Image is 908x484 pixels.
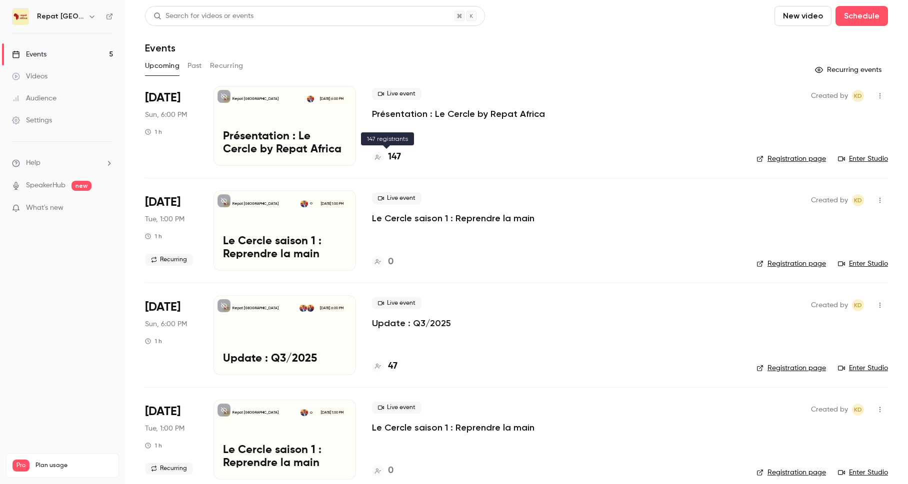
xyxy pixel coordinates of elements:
div: O [307,409,315,417]
span: Tue, 1:00 PM [145,214,184,224]
p: Repat [GEOGRAPHIC_DATA] [232,306,278,311]
button: Upcoming [145,58,179,74]
span: Live event [372,297,421,309]
span: Live event [372,402,421,414]
span: Live event [372,88,421,100]
img: Kara Diaby [300,200,307,207]
span: KD [854,299,862,311]
a: Enter Studio [838,468,888,478]
h1: Events [145,42,175,54]
span: Kara Diaby [852,194,864,206]
h4: 147 [388,150,401,164]
a: Le Cercle saison 1 : Reprendre la main [372,422,534,434]
span: [DATE] [145,299,180,315]
span: KD [854,404,862,416]
a: Le Cercle saison 1 : Reprendre la mainRepat [GEOGRAPHIC_DATA]OKara Diaby[DATE] 1:00 PMLe Cercle s... [213,190,356,270]
a: Update : Q3/2025Repat [GEOGRAPHIC_DATA]Mounir TelkassKara Diaby[DATE] 6:00 PMUpdate : Q3/2025 [213,295,356,375]
a: SpeakerHub [26,180,65,191]
a: 147 [372,150,401,164]
p: Repat [GEOGRAPHIC_DATA] [232,201,278,206]
a: Registration page [756,363,826,373]
span: [DATE] 6:00 PM [316,95,346,102]
a: 0 [372,255,393,269]
a: Registration page [756,468,826,478]
img: Kara Diaby [307,95,314,102]
img: Kara Diaby [299,305,306,312]
span: [DATE] [145,404,180,420]
p: Repat [GEOGRAPHIC_DATA] [232,410,278,415]
div: O [307,200,315,208]
span: Tue, 1:00 PM [145,424,184,434]
a: Enter Studio [838,363,888,373]
span: [DATE] 6:00 PM [316,305,346,312]
a: Enter Studio [838,154,888,164]
div: 1 h [145,128,162,136]
span: [DATE] [145,90,180,106]
span: Kara Diaby [852,90,864,102]
p: Repat [GEOGRAPHIC_DATA] [232,96,278,101]
a: Enter Studio [838,259,888,269]
div: Settings [12,115,52,125]
span: Recurring [145,463,193,475]
a: 0 [372,464,393,478]
a: Présentation : Le Cercle by Repat Africa [372,108,545,120]
iframe: Noticeable Trigger [101,204,113,213]
a: Présentation : Le Cercle by Repat AfricaRepat [GEOGRAPHIC_DATA]Kara Diaby[DATE] 6:00 PMPrésentati... [213,86,356,166]
div: Videos [12,71,47,81]
a: 47 [372,360,397,373]
li: help-dropdown-opener [12,158,113,168]
h6: Repat [GEOGRAPHIC_DATA] [37,11,84,21]
div: Events [12,49,46,59]
div: Sep 28 Sun, 8:00 PM (Europe/Brussels) [145,295,197,375]
button: Recurring events [810,62,888,78]
a: Update : Q3/2025 [372,317,451,329]
p: Le Cercle saison 1 : Reprendre la main [223,235,346,261]
h4: 47 [388,360,397,373]
span: Help [26,158,40,168]
a: Le Cercle saison 1 : Reprendre la mainRepat [GEOGRAPHIC_DATA]OKara Diaby[DATE] 1:00 PMLe Cercle s... [213,400,356,480]
span: [DATE] [145,194,180,210]
span: Kara Diaby [852,299,864,311]
span: Created by [811,90,848,102]
span: Sun, 6:00 PM [145,319,187,329]
button: Past [187,58,202,74]
button: Recurring [210,58,243,74]
span: Pro [12,460,29,472]
p: Update : Q3/2025 [223,353,346,366]
span: [DATE] 1:00 PM [317,409,346,416]
span: Created by [811,194,848,206]
span: Created by [811,299,848,311]
a: Le Cercle saison 1 : Reprendre la main [372,212,534,224]
div: 1 h [145,232,162,240]
div: 1 h [145,337,162,345]
button: Schedule [835,6,888,26]
span: KD [854,194,862,206]
span: Live event [372,192,421,204]
img: Mounir Telkass [307,305,314,312]
a: Registration page [756,154,826,164]
div: Sep 30 Tue, 1:00 PM (Africa/Abidjan) [145,400,197,480]
div: Sep 14 Sun, 8:00 PM (Europe/Brussels) [145,86,197,166]
button: New video [774,6,831,26]
span: Created by [811,404,848,416]
span: KD [854,90,862,102]
span: new [71,181,91,191]
div: 1 h [145,442,162,450]
span: Kara Diaby [852,404,864,416]
span: Plan usage [35,462,112,470]
span: Recurring [145,254,193,266]
div: Audience [12,93,56,103]
h4: 0 [388,255,393,269]
img: Repat Africa [12,8,28,24]
h4: 0 [388,464,393,478]
a: Registration page [756,259,826,269]
span: What's new [26,203,63,213]
span: [DATE] 1:00 PM [317,200,346,207]
span: Sun, 6:00 PM [145,110,187,120]
img: Kara Diaby [300,409,307,416]
div: Search for videos or events [153,11,253,21]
